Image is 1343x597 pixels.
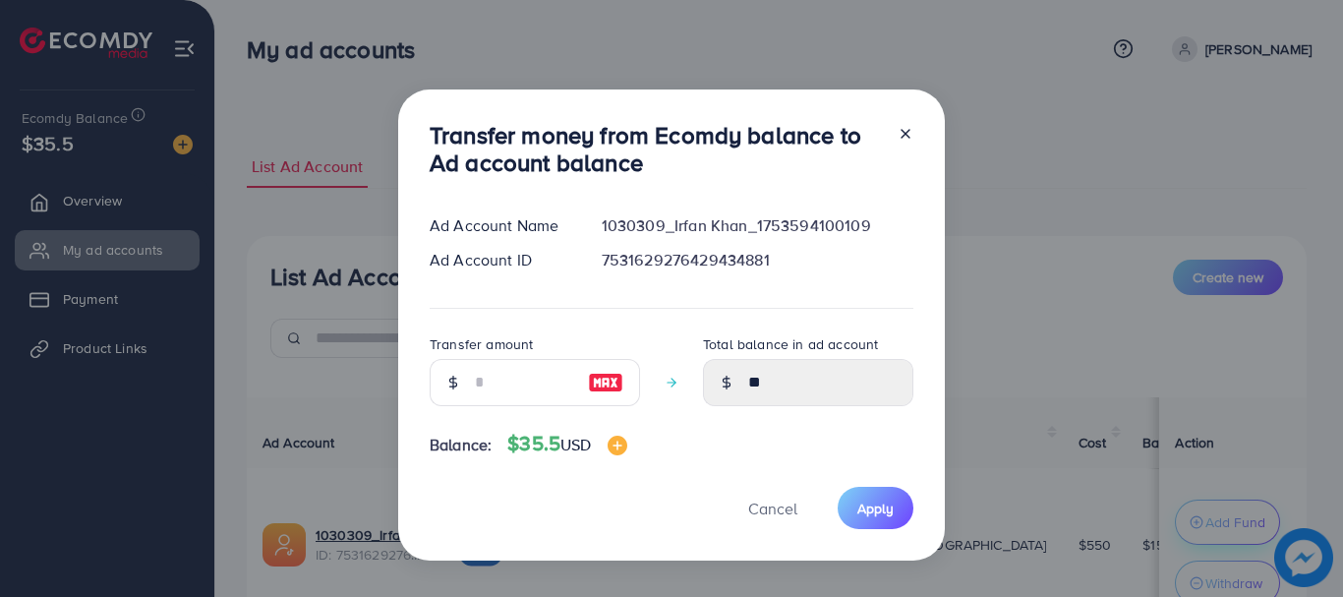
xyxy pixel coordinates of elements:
[608,436,627,455] img: image
[586,214,929,237] div: 1030309_Irfan Khan_1753594100109
[748,498,797,519] span: Cancel
[588,371,623,394] img: image
[703,334,878,354] label: Total balance in ad account
[560,434,591,455] span: USD
[414,214,586,237] div: Ad Account Name
[430,121,882,178] h3: Transfer money from Ecomdy balance to Ad account balance
[838,487,913,529] button: Apply
[507,432,626,456] h4: $35.5
[430,434,492,456] span: Balance:
[857,499,894,518] span: Apply
[414,249,586,271] div: Ad Account ID
[724,487,822,529] button: Cancel
[430,334,533,354] label: Transfer amount
[586,249,929,271] div: 7531629276429434881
